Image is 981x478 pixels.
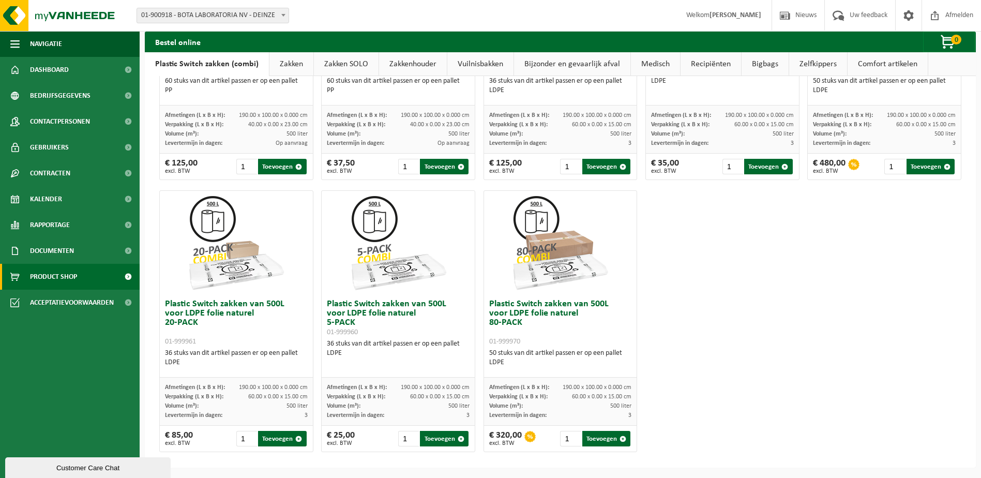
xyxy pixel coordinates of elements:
[165,77,308,95] div: 60 stuks van dit artikel passen er op een pallet
[165,300,308,346] h3: Plastic Switch zakken van 500L voor LDPE folie naturel 20-PACK
[327,131,360,137] span: Volume (m³):
[710,11,761,19] strong: [PERSON_NAME]
[327,394,385,400] span: Verpakking (L x B x H):
[884,159,905,174] input: 1
[887,112,956,118] span: 190.00 x 100.00 x 0.000 cm
[725,112,794,118] span: 190.00 x 100.00 x 0.000 cm
[489,300,632,346] h3: Plastic Switch zakken van 500L voor LDPE folie naturel 80-PACK
[410,394,470,400] span: 60.00 x 0.00 x 15.00 cm
[327,328,358,336] span: 01-999960
[30,238,74,264] span: Documenten
[813,140,870,146] span: Levertermijn in dagen:
[327,403,360,409] span: Volume (m³):
[489,403,523,409] span: Volume (m³):
[934,131,956,137] span: 500 liter
[401,384,470,391] span: 190.00 x 100.00 x 0.000 cm
[165,349,308,367] div: 36 stuks van dit artikel passen er op een pallet
[327,122,385,128] span: Verpakking (L x B x H):
[813,112,873,118] span: Afmetingen (L x B x H):
[327,140,384,146] span: Levertermijn in dagen:
[327,168,355,174] span: excl. BTW
[165,338,196,346] span: 01-999961
[165,358,308,367] div: LDPE
[30,290,114,316] span: Acceptatievoorwaarden
[165,431,193,446] div: € 85,00
[165,168,198,174] span: excl. BTW
[314,52,379,76] a: Zakken SOLO
[489,358,632,367] div: LDPE
[651,67,794,86] div: 36 stuks van dit artikel passen er op een pallet
[327,159,355,174] div: € 37,50
[563,384,631,391] span: 190.00 x 100.00 x 0.000 cm
[30,109,90,135] span: Contactpersonen
[489,440,522,446] span: excl. BTW
[628,412,631,419] span: 3
[651,122,710,128] span: Verpakking (L x B x H):
[165,384,225,391] span: Afmetingen (L x B x H):
[489,112,549,118] span: Afmetingen (L x B x H):
[813,122,871,128] span: Verpakking (L x B x H):
[327,412,384,419] span: Levertermijn in dagen:
[165,440,193,446] span: excl. BTW
[466,412,470,419] span: 3
[489,77,632,95] div: 36 stuks van dit artikel passen er op een pallet
[327,339,470,358] div: 36 stuks van dit artikel passen er op een pallet
[327,440,355,446] span: excl. BTW
[773,131,794,137] span: 500 liter
[145,32,211,52] h2: Bestel online
[447,52,514,76] a: Vuilnisbakken
[248,394,308,400] span: 60.00 x 0.00 x 15.00 cm
[489,168,522,174] span: excl. BTW
[791,140,794,146] span: 3
[327,349,470,358] div: LDPE
[489,131,523,137] span: Volume (m³):
[165,403,199,409] span: Volume (m³):
[848,52,928,76] a: Comfort artikelen
[651,159,679,174] div: € 35,00
[327,300,470,337] h3: Plastic Switch zakken van 500L voor LDPE folie naturel 5-PACK
[560,159,581,174] input: 1
[327,86,470,95] div: PP
[742,52,789,76] a: Bigbags
[239,112,308,118] span: 190.00 x 100.00 x 0.000 cm
[489,394,548,400] span: Verpakking (L x B x H):
[327,77,470,95] div: 60 stuks van dit artikel passen er op een pallet
[448,403,470,409] span: 500 liter
[489,86,632,95] div: LDPE
[923,32,975,52] button: 0
[489,384,549,391] span: Afmetingen (L x B x H):
[437,140,470,146] span: Op aanvraag
[489,338,520,346] span: 01-999970
[30,212,70,238] span: Rapportage
[563,112,631,118] span: 190.00 x 100.00 x 0.000 cm
[420,431,468,446] button: Toevoegen
[248,122,308,128] span: 40.00 x 0.00 x 23.00 cm
[651,168,679,174] span: excl. BTW
[379,52,447,76] a: Zakkenhouder
[489,412,547,419] span: Levertermijn in dagen:
[398,431,419,446] input: 1
[560,431,581,446] input: 1
[258,431,306,446] button: Toevoegen
[145,52,269,76] a: Plastic Switch zakken (combi)
[489,122,548,128] span: Verpakking (L x B x H):
[236,431,257,446] input: 1
[813,159,846,174] div: € 480,00
[276,140,308,146] span: Op aanvraag
[185,191,288,294] img: 01-999961
[258,159,306,174] button: Toevoegen
[286,131,308,137] span: 500 liter
[327,384,387,391] span: Afmetingen (L x B x H):
[137,8,289,23] span: 01-900918 - BOTA LABORATORIA NV - DEINZE
[628,140,631,146] span: 3
[813,168,846,174] span: excl. BTW
[572,122,631,128] span: 60.00 x 0.00 x 15.00 cm
[327,112,387,118] span: Afmetingen (L x B x H):
[165,394,223,400] span: Verpakking (L x B x H):
[30,83,90,109] span: Bedrijfsgegevens
[789,52,847,76] a: Zelfkippers
[30,135,69,160] span: Gebruikers
[30,186,62,212] span: Kalender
